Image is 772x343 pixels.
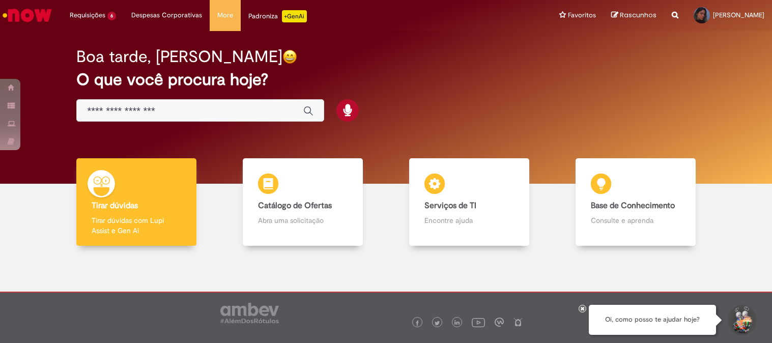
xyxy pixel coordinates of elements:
img: logo_footer_ambev_rotulo_gray.png [220,303,279,323]
span: 6 [107,12,116,20]
span: [PERSON_NAME] [713,11,764,19]
b: Serviços de TI [424,201,476,211]
img: logo_footer_facebook.png [415,321,420,326]
a: Base de Conhecimento Consulte e aprenda [552,158,719,246]
img: logo_footer_twitter.png [435,321,440,326]
a: Serviços de TI Encontre ajuda [386,158,553,246]
img: logo_footer_youtube.png [472,316,485,329]
a: Catálogo de Ofertas Abra uma solicitação [220,158,386,246]
button: Iniciar Conversa de Suporte [726,305,757,335]
p: Consulte e aprenda [591,215,680,225]
p: Encontre ajuda [424,215,514,225]
span: More [217,10,233,20]
img: happy-face.png [282,49,297,64]
p: Abra uma solicitação [258,215,348,225]
span: Rascunhos [620,10,656,20]
h2: Boa tarde, [PERSON_NAME] [76,48,282,66]
a: Rascunhos [611,11,656,20]
img: logo_footer_naosei.png [513,318,523,327]
img: logo_footer_workplace.png [495,318,504,327]
span: Favoritos [568,10,596,20]
a: Tirar dúvidas Tirar dúvidas com Lupi Assist e Gen Ai [53,158,220,246]
b: Catálogo de Ofertas [258,201,332,211]
div: Oi, como posso te ajudar hoje? [589,305,716,335]
p: Tirar dúvidas com Lupi Assist e Gen Ai [92,215,181,236]
span: Despesas Corporativas [131,10,202,20]
h2: O que você procura hoje? [76,71,695,89]
b: Base de Conhecimento [591,201,675,211]
div: Padroniza [248,10,307,22]
b: Tirar dúvidas [92,201,138,211]
img: ServiceNow [1,5,53,25]
span: Requisições [70,10,105,20]
p: +GenAi [282,10,307,22]
img: logo_footer_linkedin.png [454,320,460,326]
